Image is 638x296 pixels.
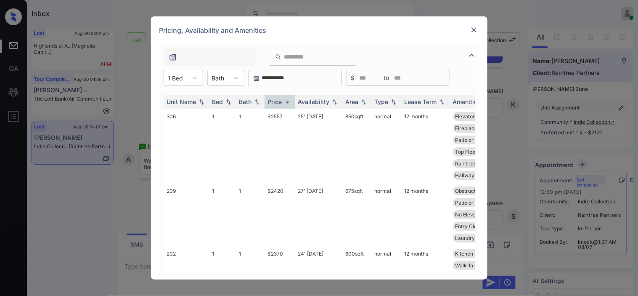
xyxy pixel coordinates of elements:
td: 1 [209,183,236,246]
td: 850 sqft [342,109,371,183]
span: Kitchen Pantry [455,251,491,257]
div: Lease Term [405,98,437,105]
img: icon-zuma [467,50,477,60]
img: sorting [253,99,261,105]
td: 306 [164,109,209,183]
span: No Elevator Acc... [455,211,498,218]
div: Price [268,98,282,105]
td: 12 months [401,183,450,246]
td: 1 [236,109,265,183]
div: Availability [298,98,330,105]
td: 27' [DATE] [295,183,342,246]
td: 1 [236,183,265,246]
img: sorting [389,99,398,105]
span: Laundry Room Pr... [455,235,500,241]
span: Patio or Balcon... [455,137,495,143]
span: Elevator Proxim... [455,113,498,120]
div: Bed [212,98,223,105]
span: Walk-In Closets [455,262,492,269]
img: sorting [283,99,291,105]
span: Raintree [MEDICAL_DATA]... [455,160,522,167]
img: icon-zuma [275,53,281,61]
td: normal [371,183,401,246]
span: Obstructed View [455,188,495,194]
div: Type [375,98,389,105]
img: sorting [224,99,233,105]
td: 12 months [401,109,450,183]
img: sorting [331,99,339,105]
img: sorting [438,99,446,105]
img: icon-zuma [169,53,177,61]
span: Patio or Balcon... [455,200,495,206]
div: Unit Name [167,98,196,105]
td: $2557 [265,109,295,183]
img: sorting [360,99,368,105]
div: Pricing, Availability and Amenities [151,16,487,44]
img: close [470,26,478,34]
span: Entry Closet [455,223,484,229]
div: Amenities [453,98,481,105]
td: 1 [209,109,236,183]
td: 675 sqft [342,183,371,246]
td: 209 [164,183,209,246]
div: Bath [239,98,252,105]
img: sorting [197,99,206,105]
span: Top Floor [455,149,478,155]
span: Hallway Closet [455,172,491,179]
td: 25' [DATE] [295,109,342,183]
td: normal [371,109,401,183]
td: $2420 [265,183,295,246]
span: $ [351,73,355,83]
div: Area [346,98,359,105]
span: Fireplace [455,125,478,131]
span: to [384,73,389,83]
